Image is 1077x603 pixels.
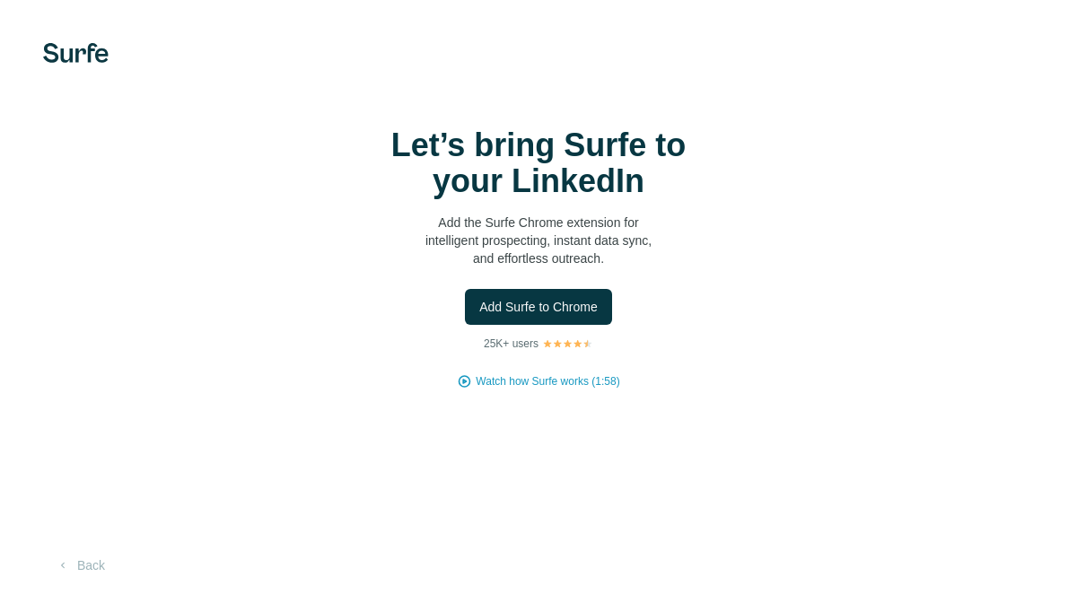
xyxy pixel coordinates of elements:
[359,127,718,199] h1: Let’s bring Surfe to your LinkedIn
[479,298,598,316] span: Add Surfe to Chrome
[476,373,619,389] button: Watch how Surfe works (1:58)
[484,336,538,352] p: 25K+ users
[43,43,109,63] img: Surfe's logo
[359,214,718,267] p: Add the Surfe Chrome extension for intelligent prospecting, instant data sync, and effortless out...
[542,338,593,349] img: Rating Stars
[465,289,612,325] button: Add Surfe to Chrome
[43,549,118,581] button: Back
